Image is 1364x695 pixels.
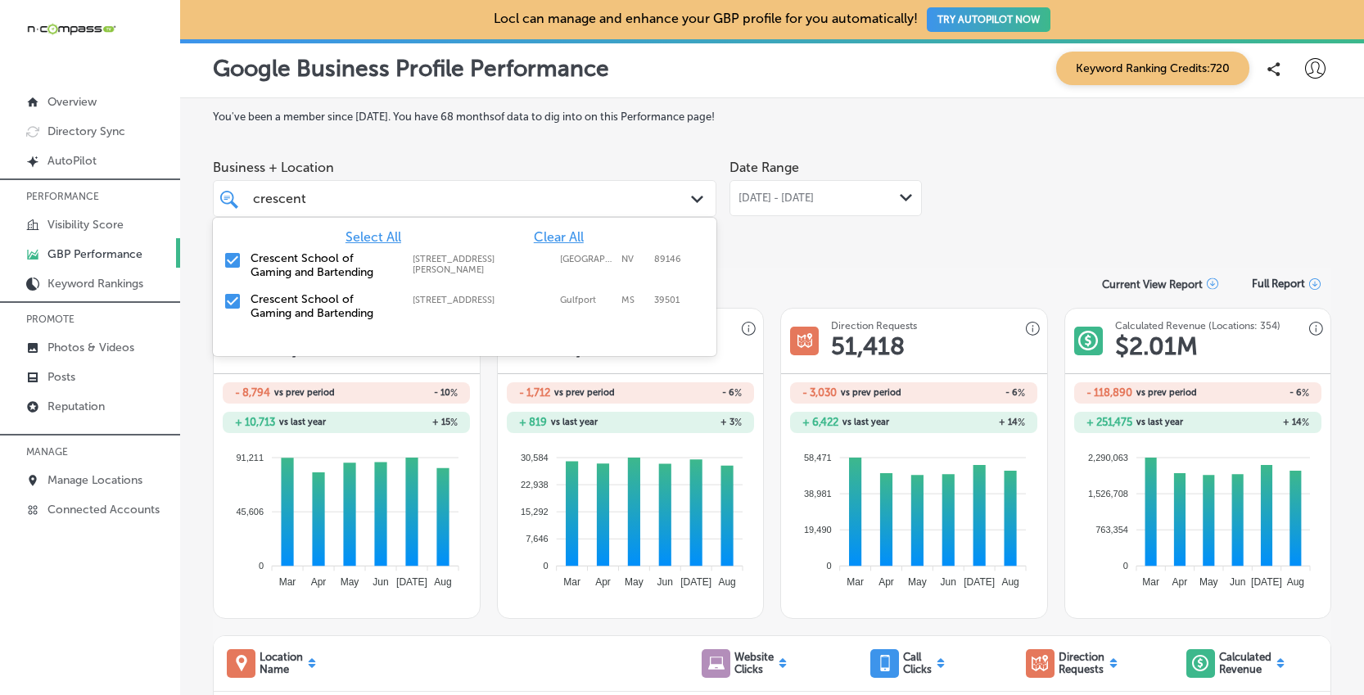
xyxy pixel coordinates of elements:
[630,417,742,428] h2: + 3
[718,576,735,588] tspan: Aug
[914,417,1025,428] h2: + 14
[251,292,396,320] label: Crescent School of Gaming and Bartending
[237,452,264,462] tspan: 91,211
[738,192,814,205] span: [DATE] - [DATE]
[235,416,275,428] h2: + 10,713
[1059,651,1104,675] p: Direction Requests
[1086,386,1132,399] h2: - 118,890
[47,370,75,384] p: Posts
[274,388,335,397] span: vs prev period
[1095,525,1128,535] tspan: 763,354
[734,417,742,428] span: %
[279,576,296,588] tspan: Mar
[1302,417,1309,428] span: %
[534,229,584,245] span: Clear All
[1136,417,1183,426] span: vs last year
[521,452,549,462] tspan: 30,584
[847,576,864,588] tspan: Mar
[341,576,359,588] tspan: May
[903,651,932,675] p: Call Clicks
[1172,576,1187,588] tspan: Apr
[1302,387,1309,399] span: %
[251,251,396,279] label: Crescent School of Gaming and Bartending
[346,417,458,428] h2: + 15
[827,561,832,571] tspan: 0
[235,386,270,399] h2: - 8,794
[346,229,401,245] span: Select All
[654,254,681,275] label: 89146
[47,95,97,109] p: Overview
[1198,417,1309,428] h2: + 14
[841,388,901,397] span: vs prev period
[734,651,774,675] p: Website Clicks
[1002,576,1019,588] tspan: Aug
[625,576,644,588] tspan: May
[878,576,894,588] tspan: Apr
[1115,320,1280,332] h3: Calculated Revenue (Locations: 354)
[1230,576,1245,588] tspan: Jun
[413,295,551,305] label: 1306 29th Avenue
[804,452,832,462] tspan: 58,471
[1018,417,1025,428] span: %
[213,160,716,175] span: Business + Location
[1286,576,1303,588] tspan: Aug
[450,387,458,399] span: %
[543,561,548,571] tspan: 0
[1088,452,1128,462] tspan: 2,290,063
[47,341,134,354] p: Photos & Videos
[521,480,549,490] tspan: 22,938
[729,160,799,175] label: Date Range
[213,111,1331,123] label: You've been a member since [DATE] . You have 68 months of data to dig into on this Performance page!
[914,387,1025,399] h2: - 6
[621,295,646,305] label: MS
[802,416,838,428] h2: + 6,422
[260,651,303,675] p: Location Name
[1219,651,1271,675] p: Calculated Revenue
[734,387,742,399] span: %
[346,387,458,399] h2: - 10
[1252,278,1305,290] span: Full Report
[47,154,97,168] p: AutoPilot
[373,576,389,588] tspan: Jun
[47,277,143,291] p: Keyword Rankings
[563,576,580,588] tspan: Mar
[630,387,742,399] h2: - 6
[1086,416,1132,428] h2: + 251,475
[450,417,458,428] span: %
[802,386,837,399] h2: - 3,030
[1123,561,1128,571] tspan: 0
[279,417,326,426] span: vs last year
[680,576,711,588] tspan: [DATE]
[1056,52,1249,85] span: Keyword Ranking Credits: 720
[311,576,327,588] tspan: Apr
[526,534,549,544] tspan: 7,646
[554,388,615,397] span: vs prev period
[1115,332,1198,361] h1: $ 2.01M
[1102,278,1203,291] p: Current View Report
[213,55,609,82] p: Google Business Profile Performance
[413,254,551,275] label: 3275 S Jones Blvd #101
[831,332,905,361] h1: 51,418
[657,576,672,588] tspan: Jun
[1088,489,1128,499] tspan: 1,526,708
[654,295,680,305] label: 39501
[47,399,105,413] p: Reputation
[47,473,142,487] p: Manage Locations
[560,295,613,305] label: Gulfport
[396,576,427,588] tspan: [DATE]
[1251,576,1282,588] tspan: [DATE]
[519,416,547,428] h2: + 819
[551,417,598,426] span: vs last year
[435,576,452,588] tspan: Aug
[621,254,646,275] label: NV
[47,218,124,232] p: Visibility Score
[519,386,550,399] h2: - 1,712
[1199,576,1218,588] tspan: May
[1201,387,1309,399] h2: - 6
[831,320,917,332] h3: Direction Requests
[595,576,611,588] tspan: Apr
[964,576,995,588] tspan: [DATE]
[927,7,1050,32] button: TRY AUTOPILOT NOW
[47,503,160,517] p: Connected Accounts
[1018,387,1025,399] span: %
